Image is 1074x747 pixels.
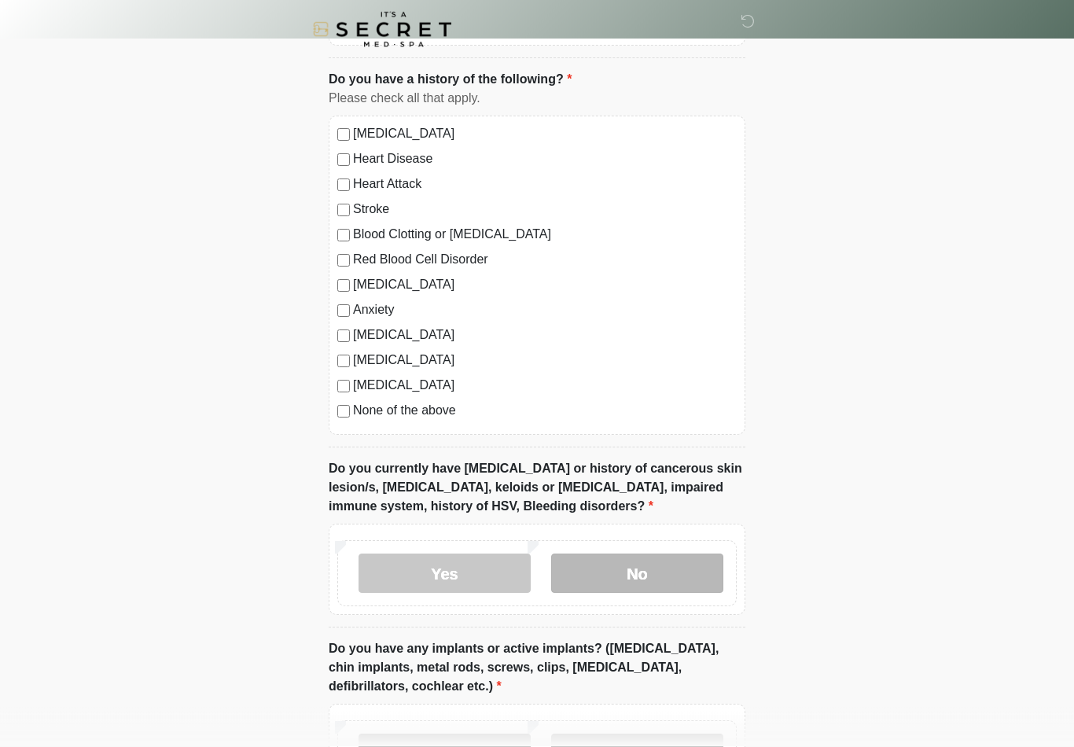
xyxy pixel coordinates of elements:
img: It's A Secret Med Spa Logo [313,12,451,47]
label: Do you currently have [MEDICAL_DATA] or history of cancerous skin lesion/s, [MEDICAL_DATA], keloi... [329,460,745,517]
input: Heart Attack [337,179,350,192]
label: Anxiety [353,301,737,320]
label: Yes [359,554,531,594]
label: No [551,554,723,594]
label: [MEDICAL_DATA] [353,326,737,345]
input: Heart Disease [337,154,350,167]
input: [MEDICAL_DATA] [337,381,350,393]
label: None of the above [353,402,737,421]
label: Red Blood Cell Disorder [353,251,737,270]
label: Do you have a history of the following? [329,71,572,90]
input: Red Blood Cell Disorder [337,255,350,267]
label: Heart Disease [353,150,737,169]
input: Blood Clotting or [MEDICAL_DATA] [337,230,350,242]
label: Stroke [353,201,737,219]
label: [MEDICAL_DATA] [353,276,737,295]
input: [MEDICAL_DATA] [337,330,350,343]
label: Blood Clotting or [MEDICAL_DATA] [353,226,737,245]
input: [MEDICAL_DATA] [337,280,350,293]
input: Anxiety [337,305,350,318]
input: [MEDICAL_DATA] [337,355,350,368]
div: Please check all that apply. [329,90,745,109]
label: [MEDICAL_DATA] [353,377,737,396]
input: [MEDICAL_DATA] [337,129,350,142]
input: None of the above [337,406,350,418]
input: Stroke [337,204,350,217]
label: [MEDICAL_DATA] [353,351,737,370]
label: [MEDICAL_DATA] [353,125,737,144]
label: Heart Attack [353,175,737,194]
label: Do you have any implants or active implants? ([MEDICAL_DATA], chin implants, metal rods, screws, ... [329,640,745,697]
